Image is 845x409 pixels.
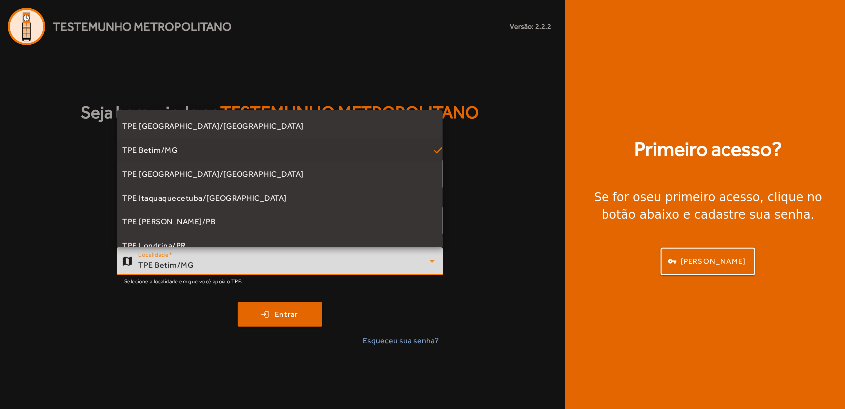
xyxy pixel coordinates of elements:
span: TPE [GEOGRAPHIC_DATA]/[GEOGRAPHIC_DATA] [122,168,304,180]
span: TPE Betim/MG [122,144,178,156]
span: TPE [PERSON_NAME]/PB [122,216,215,228]
span: TPE Itaquaquecetuba/[GEOGRAPHIC_DATA] [122,192,287,204]
span: TPE Londrina/PR [122,240,186,252]
span: TPE [GEOGRAPHIC_DATA]/[GEOGRAPHIC_DATA] [122,120,304,132]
